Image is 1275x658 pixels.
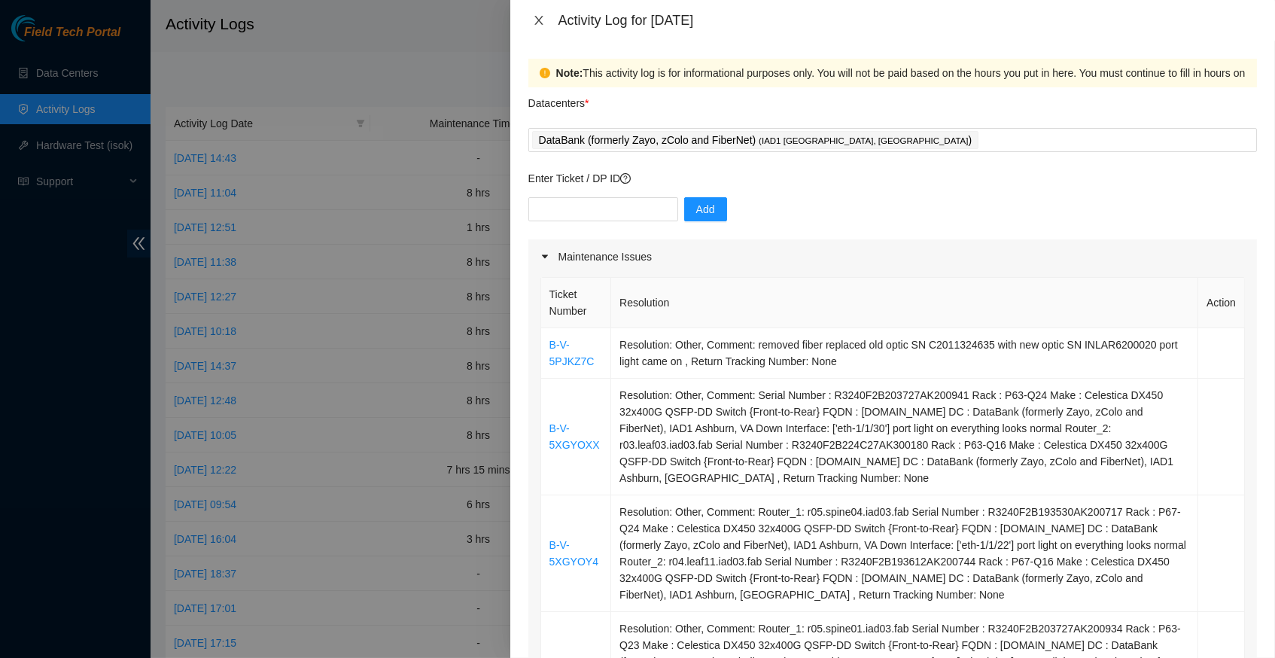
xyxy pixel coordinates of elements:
[611,328,1198,379] td: Resolution: Other, Comment: removed fiber replaced old optic SN C2011324635 with new optic SN INL...
[558,12,1257,29] div: Activity Log for [DATE]
[684,197,727,221] button: Add
[541,278,612,328] th: Ticket Number
[528,14,549,28] button: Close
[611,495,1198,612] td: Resolution: Other, Comment: Router_1: r05.spine04.iad03.fab Serial Number : R3240F2B193530AK20071...
[556,65,583,81] strong: Note:
[549,422,600,451] a: B-V-5XGYOXX
[533,14,545,26] span: close
[528,170,1257,187] p: Enter Ticket / DP ID
[696,201,715,218] span: Add
[539,132,972,149] p: DataBank (formerly Zayo, zColo and FiberNet) )
[1198,278,1245,328] th: Action
[611,278,1198,328] th: Resolution
[528,87,589,111] p: Datacenters
[549,539,598,568] a: B-V-5XGYOY4
[611,379,1198,495] td: Resolution: Other, Comment: Serial Number : R3240F2B203727AK200941 Rack : P63-Q24 Make : Celestic...
[540,252,549,261] span: caret-right
[620,173,631,184] span: question-circle
[549,339,595,367] a: B-V-5PJKZ7C
[759,136,968,145] span: ( IAD1 [GEOGRAPHIC_DATA], [GEOGRAPHIC_DATA]
[540,68,550,78] span: exclamation-circle
[528,239,1257,274] div: Maintenance Issues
